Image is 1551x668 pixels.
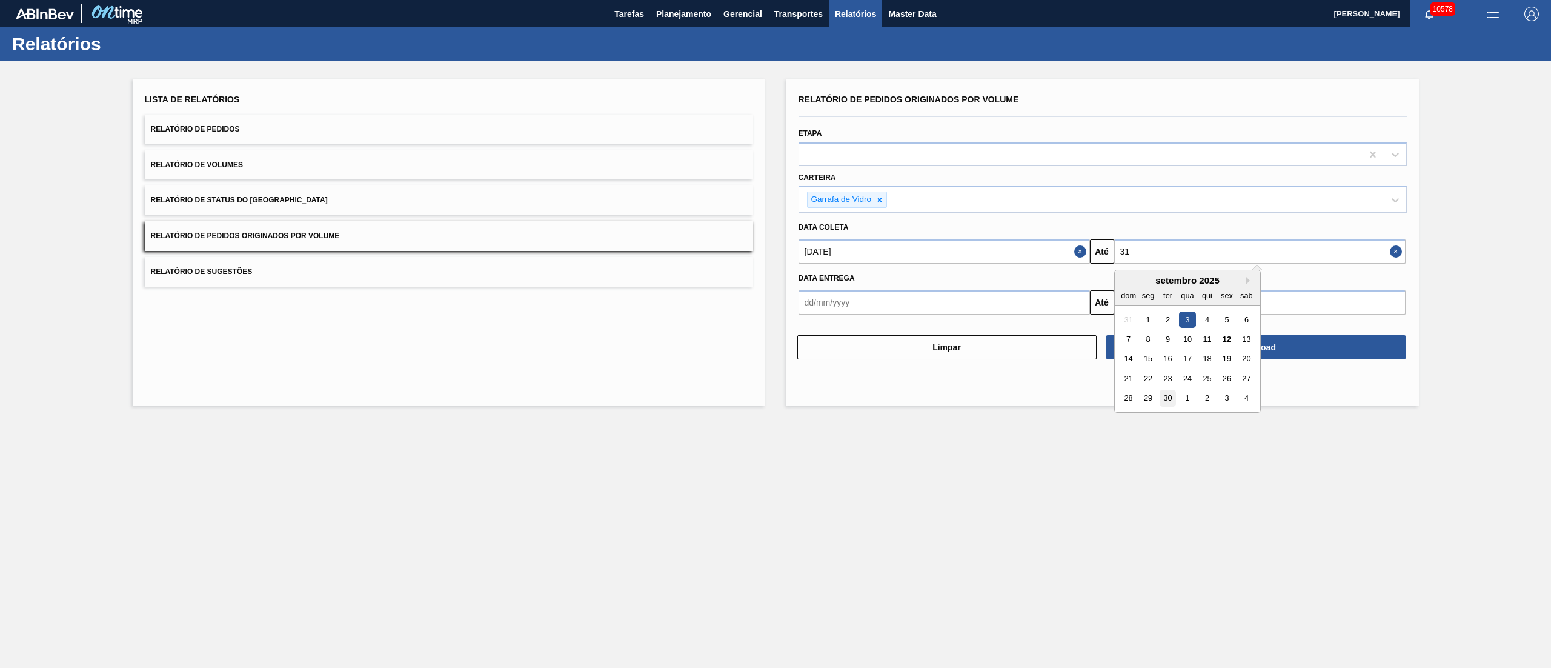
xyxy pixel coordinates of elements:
[799,95,1019,104] span: Relatório de Pedidos Originados por Volume
[1486,7,1500,21] img: userActions
[1090,239,1114,264] button: Até
[1159,351,1175,367] div: Choose terça-feira, 16 de setembro de 2025
[1179,390,1195,407] div: Choose quarta-feira, 1 de outubro de 2025
[1159,390,1175,407] div: Choose terça-feira, 30 de setembro de 2025
[1410,5,1449,22] button: Notificações
[1179,351,1195,367] div: Choose quarta-feira, 17 de setembro de 2025
[1198,331,1215,347] div: Choose quinta-feira, 11 de setembro de 2025
[1218,331,1235,347] div: Choose sexta-feira, 12 de setembro de 2025
[723,7,762,21] span: Gerencial
[1159,287,1175,304] div: ter
[799,223,849,232] span: Data coleta
[799,274,855,282] span: Data entrega
[799,239,1090,264] input: dd/mm/yyyy
[1524,7,1539,21] img: Logout
[1218,390,1235,407] div: Choose sexta-feira, 3 de outubro de 2025
[1218,312,1235,328] div: Choose sexta-feira, 5 de setembro de 2025
[1140,312,1156,328] div: Choose segunda-feira, 1 de setembro de 2025
[1238,287,1254,304] div: sab
[151,196,328,204] span: Relatório de Status do [GEOGRAPHIC_DATA]
[1179,370,1195,387] div: Choose quarta-feira, 24 de setembro de 2025
[1390,239,1406,264] button: Close
[1140,331,1156,347] div: Choose segunda-feira, 8 de setembro de 2025
[151,161,243,169] span: Relatório de Volumes
[774,7,823,21] span: Transportes
[145,221,753,251] button: Relatório de Pedidos Originados por Volume
[16,8,74,19] img: TNhmsLtSVTkK8tSr43FrP2fwEKptu5GPRR3wAAAABJRU5ErkJggg==
[151,267,253,276] span: Relatório de Sugestões
[1238,351,1254,367] div: Choose sábado, 20 de setembro de 2025
[656,7,711,21] span: Planejamento
[797,335,1097,359] button: Limpar
[1159,312,1175,328] div: Choose terça-feira, 2 de setembro de 2025
[1115,275,1260,286] div: setembro 2025
[1120,331,1137,347] div: Choose domingo, 7 de setembro de 2025
[1179,287,1195,304] div: qua
[1114,239,1406,264] input: dd/mm/yyyy
[1179,331,1195,347] div: Choose quarta-feira, 10 de setembro de 2025
[799,129,822,138] label: Etapa
[145,185,753,215] button: Relatório de Status do [GEOGRAPHIC_DATA]
[1238,331,1254,347] div: Choose sábado, 13 de setembro de 2025
[1120,312,1137,328] div: Not available domingo, 31 de agosto de 2025
[1120,390,1137,407] div: Choose domingo, 28 de setembro de 2025
[12,37,227,51] h1: Relatórios
[1246,276,1254,285] button: Next Month
[1159,331,1175,347] div: Choose terça-feira, 9 de setembro de 2025
[1120,351,1137,367] div: Choose domingo, 14 de setembro de 2025
[1198,312,1215,328] div: Choose quinta-feira, 4 de setembro de 2025
[1120,370,1137,387] div: Choose domingo, 21 de setembro de 2025
[1140,370,1156,387] div: Choose segunda-feira, 22 de setembro de 2025
[799,290,1090,315] input: dd/mm/yyyy
[1120,287,1137,304] div: dom
[799,173,836,182] label: Carteira
[1238,370,1254,387] div: Choose sábado, 27 de setembro de 2025
[1218,287,1235,304] div: sex
[1074,239,1090,264] button: Close
[888,7,936,21] span: Master Data
[1218,351,1235,367] div: Choose sexta-feira, 19 de setembro de 2025
[1198,390,1215,407] div: Choose quinta-feira, 2 de outubro de 2025
[145,257,753,287] button: Relatório de Sugestões
[808,192,874,207] div: Garrafa de Vidro
[614,7,644,21] span: Tarefas
[1106,335,1406,359] button: Download
[145,95,240,104] span: Lista de Relatórios
[1159,370,1175,387] div: Choose terça-feira, 23 de setembro de 2025
[151,125,240,133] span: Relatório de Pedidos
[1218,370,1235,387] div: Choose sexta-feira, 26 de setembro de 2025
[1140,351,1156,367] div: Choose segunda-feira, 15 de setembro de 2025
[1179,312,1195,328] div: Choose quarta-feira, 3 de setembro de 2025
[1238,312,1254,328] div: Choose sábado, 6 de setembro de 2025
[835,7,876,21] span: Relatórios
[1118,310,1256,408] div: month 2025-09
[1090,290,1114,315] button: Até
[1140,287,1156,304] div: seg
[1430,2,1455,16] span: 10578
[1198,351,1215,367] div: Choose quinta-feira, 18 de setembro de 2025
[1238,390,1254,407] div: Choose sábado, 4 de outubro de 2025
[1140,390,1156,407] div: Choose segunda-feira, 29 de setembro de 2025
[151,232,340,240] span: Relatório de Pedidos Originados por Volume
[145,150,753,180] button: Relatório de Volumes
[1198,287,1215,304] div: qui
[145,115,753,144] button: Relatório de Pedidos
[1198,370,1215,387] div: Choose quinta-feira, 25 de setembro de 2025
